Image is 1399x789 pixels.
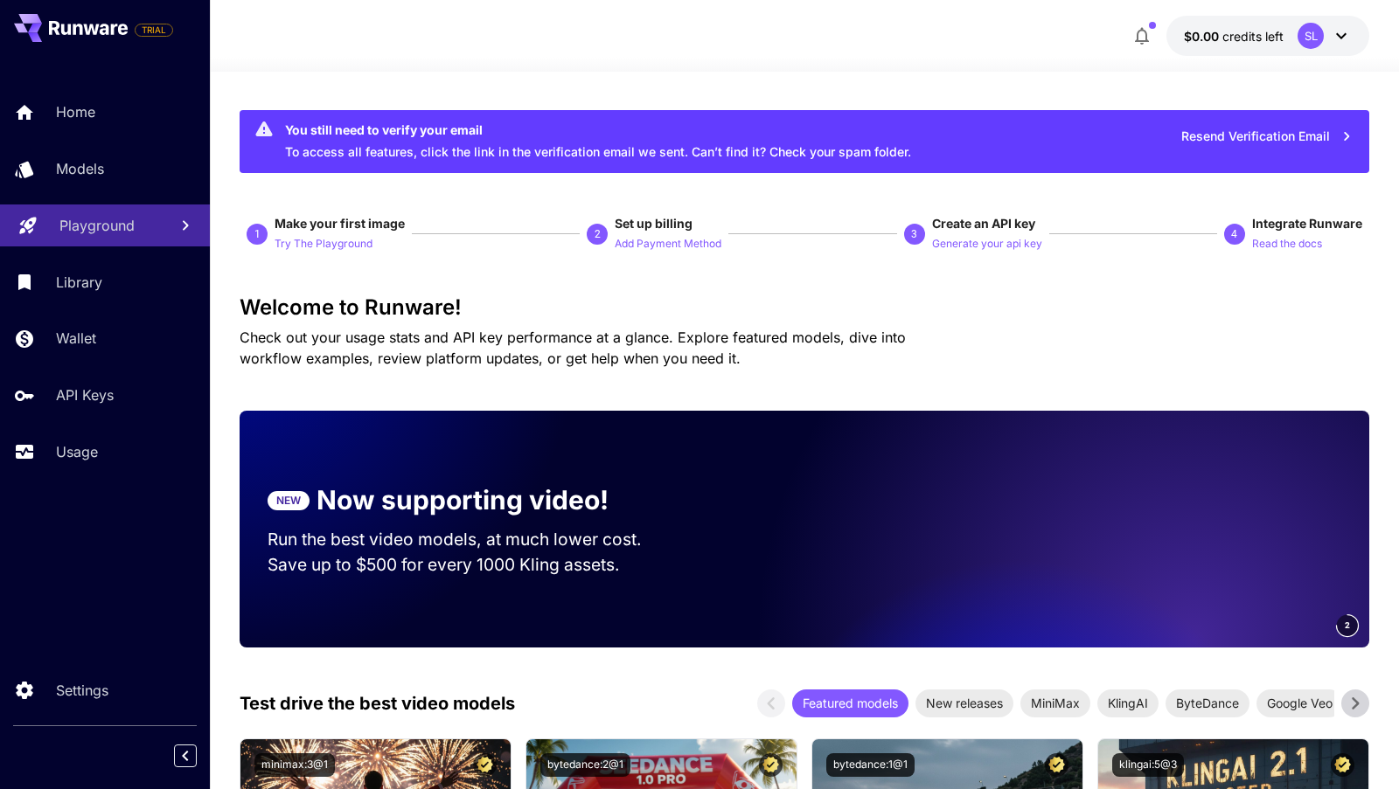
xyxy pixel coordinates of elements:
p: Image Inference [252,218,331,231]
p: Wallet [56,328,96,349]
button: klingai:5@3 [1112,753,1184,777]
div: ByteDance [1166,689,1249,717]
span: $0.00 [1184,29,1222,44]
span: 2 [1345,619,1350,632]
button: Certified Model – Vetted for best performance and includes a commercial license. [759,753,783,777]
span: Create an API key [932,216,1035,231]
div: Google Veo [1256,689,1343,717]
p: Run the best video models, at much lower cost. [268,527,675,552]
span: KlingAI [1097,694,1159,712]
div: You still need to verify your email [285,121,911,139]
span: Add your payment card to enable full platform functionality. [135,19,173,40]
span: Featured models [792,694,908,712]
button: Read the docs [1252,232,1322,253]
p: Home [56,101,95,122]
button: minimax:3@1 [254,753,335,777]
span: credits left [1222,29,1284,44]
div: SL [1298,23,1324,49]
p: Settings [56,680,108,701]
div: KlingAI [1097,689,1159,717]
span: Check out your usage stats and API key performance at a glance. Explore featured models, dive int... [240,329,906,367]
p: Add Payment Method [615,236,721,253]
p: Library [56,272,102,293]
p: API Keys [56,384,114,405]
p: Playground [59,215,135,236]
p: Test drive the best video models [240,690,515,716]
button: Resend Verification Email [1172,119,1362,155]
p: Generate your api key [932,236,1042,253]
button: bytedance:2@1 [540,753,630,777]
div: To access all features, click the link in the verification email we sent. Can’t find it? Check yo... [285,115,911,168]
button: Certified Model – Vetted for best performance and includes a commercial license. [1045,753,1068,777]
p: Usage [56,441,98,462]
span: TRIAL [136,24,172,37]
button: Collapse sidebar [174,744,197,767]
p: Read the docs [1252,236,1322,253]
p: 2 [595,226,601,242]
p: NEW [276,493,301,509]
button: Certified Model – Vetted for best performance and includes a commercial license. [473,753,497,777]
p: 3 [911,226,917,242]
div: Featured models [792,689,908,717]
p: ControlNet Preprocess [252,346,365,358]
p: 4 [1231,226,1237,242]
div: Collapse sidebar [187,740,210,772]
span: Set up billing [615,216,693,231]
button: bytedance:1@1 [826,753,915,777]
div: MiniMax [1020,689,1090,717]
p: Image Upscale [252,314,325,326]
h3: Welcome to Runware! [240,295,1369,320]
button: Generate your api key [932,232,1042,253]
p: Save up to $500 for every 1000 Kling assets. [268,552,675,578]
div: $0.00 [1184,27,1284,45]
p: Now supporting video! [317,481,609,520]
div: New releases [915,689,1013,717]
button: Certified Model – Vetted for best performance and includes a commercial license. [1331,753,1354,777]
span: New releases [915,694,1013,712]
p: Models [56,158,104,179]
p: PhotoMaker [252,377,311,390]
button: Add Payment Method [615,232,721,253]
button: $0.00SL [1166,16,1369,56]
p: Video Inference [252,250,330,262]
span: Google Veo [1256,694,1343,712]
span: Integrate Runware [1252,216,1362,231]
span: MiniMax [1020,694,1090,712]
p: Background Removal [252,282,358,294]
span: ByteDance [1166,694,1249,712]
